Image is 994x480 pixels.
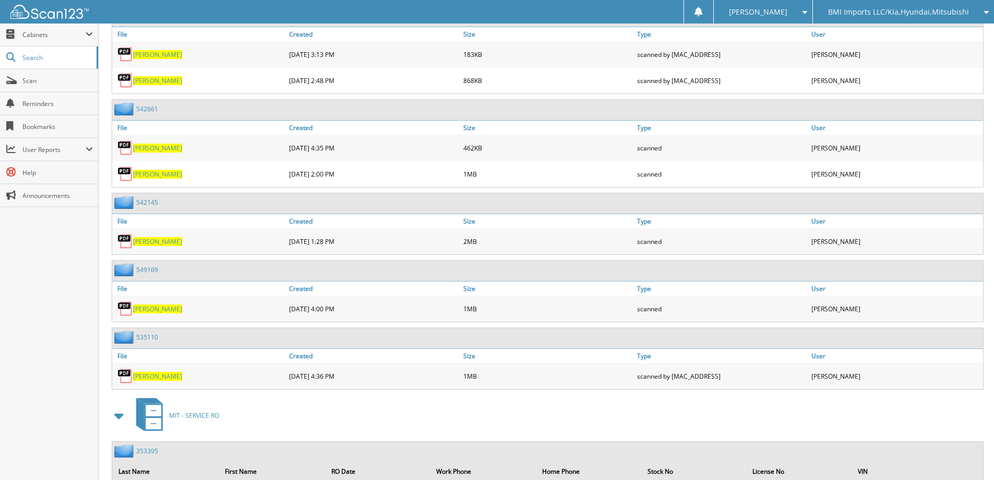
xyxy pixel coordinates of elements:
[117,368,133,384] img: PDF.png
[22,168,93,177] span: Help
[133,50,182,59] a: [PERSON_NAME]
[117,233,133,249] img: PDF.png
[461,70,635,91] div: 868KB
[461,349,635,363] a: Size
[22,191,93,200] span: Announcements
[809,44,983,65] div: [PERSON_NAME]
[461,282,635,296] a: Size
[461,27,635,41] a: Size
[22,30,86,39] span: Cabinets
[286,282,461,296] a: Created
[634,298,809,319] div: scanned
[112,349,286,363] a: File
[809,282,983,296] a: User
[286,137,461,158] div: [DATE] 4:35 PM
[286,70,461,91] div: [DATE] 2:48 PM
[117,166,133,182] img: PDF.png
[461,137,635,158] div: 462KB
[133,305,182,313] a: [PERSON_NAME]
[828,9,969,15] span: BMI Imports LLC/Kia,Hyundai,Mitsubishi
[117,73,133,88] img: PDF.png
[286,121,461,135] a: Created
[22,99,93,108] span: Reminders
[133,237,182,246] a: [PERSON_NAME]
[286,349,461,363] a: Created
[809,121,983,135] a: User
[286,231,461,252] div: [DATE] 1:28 PM
[136,447,158,455] a: 353395
[634,366,809,387] div: scanned by [MAC_ADDRESS]
[133,144,182,153] a: [PERSON_NAME]
[286,214,461,228] a: Created
[634,214,809,228] a: Type
[112,121,286,135] a: File
[10,5,89,19] img: scan123-logo-white.svg
[809,70,983,91] div: [PERSON_NAME]
[117,140,133,156] img: PDF.png
[461,44,635,65] div: 183KB
[117,46,133,62] img: PDF.png
[461,214,635,228] a: Size
[22,145,86,154] span: User Reports
[22,76,93,85] span: Scan
[286,366,461,387] div: [DATE] 4:36 PM
[461,121,635,135] a: Size
[809,298,983,319] div: [PERSON_NAME]
[461,163,635,184] div: 1MB
[112,27,286,41] a: File
[22,122,93,131] span: Bookmarks
[112,214,286,228] a: File
[634,282,809,296] a: Type
[133,372,182,381] a: [PERSON_NAME]
[286,44,461,65] div: [DATE] 3:13 PM
[114,102,136,115] img: folder2.png
[112,282,286,296] a: File
[114,444,136,458] img: folder2.png
[809,27,983,41] a: User
[461,366,635,387] div: 1MB
[634,163,809,184] div: scanned
[634,44,809,65] div: scanned by [MAC_ADDRESS]
[634,70,809,91] div: scanned by [MAC_ADDRESS]
[136,333,158,342] a: 535110
[809,366,983,387] div: [PERSON_NAME]
[136,104,158,113] a: 542661
[133,76,182,85] a: [PERSON_NAME]
[809,349,983,363] a: User
[809,231,983,252] div: [PERSON_NAME]
[634,137,809,158] div: scanned
[634,121,809,135] a: Type
[22,53,91,62] span: Search
[169,411,219,420] span: MIT - SERVICE RO
[809,214,983,228] a: User
[133,170,182,179] a: [PERSON_NAME]
[634,231,809,252] div: scanned
[114,196,136,209] img: folder2.png
[136,265,158,274] a: 549169
[114,331,136,344] img: folder2.png
[114,263,136,276] img: folder2.png
[634,349,809,363] a: Type
[136,198,158,207] a: 542145
[286,163,461,184] div: [DATE] 2:00 PM
[286,298,461,319] div: [DATE] 4:00 PM
[729,9,787,15] span: [PERSON_NAME]
[942,430,994,480] iframe: Chat Widget
[286,27,461,41] a: Created
[130,395,219,436] a: MIT - SERVICE RO
[809,163,983,184] div: [PERSON_NAME]
[461,298,635,319] div: 1MB
[117,301,133,317] img: PDF.png
[809,137,983,158] div: [PERSON_NAME]
[634,27,809,41] a: Type
[461,231,635,252] div: 2MB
